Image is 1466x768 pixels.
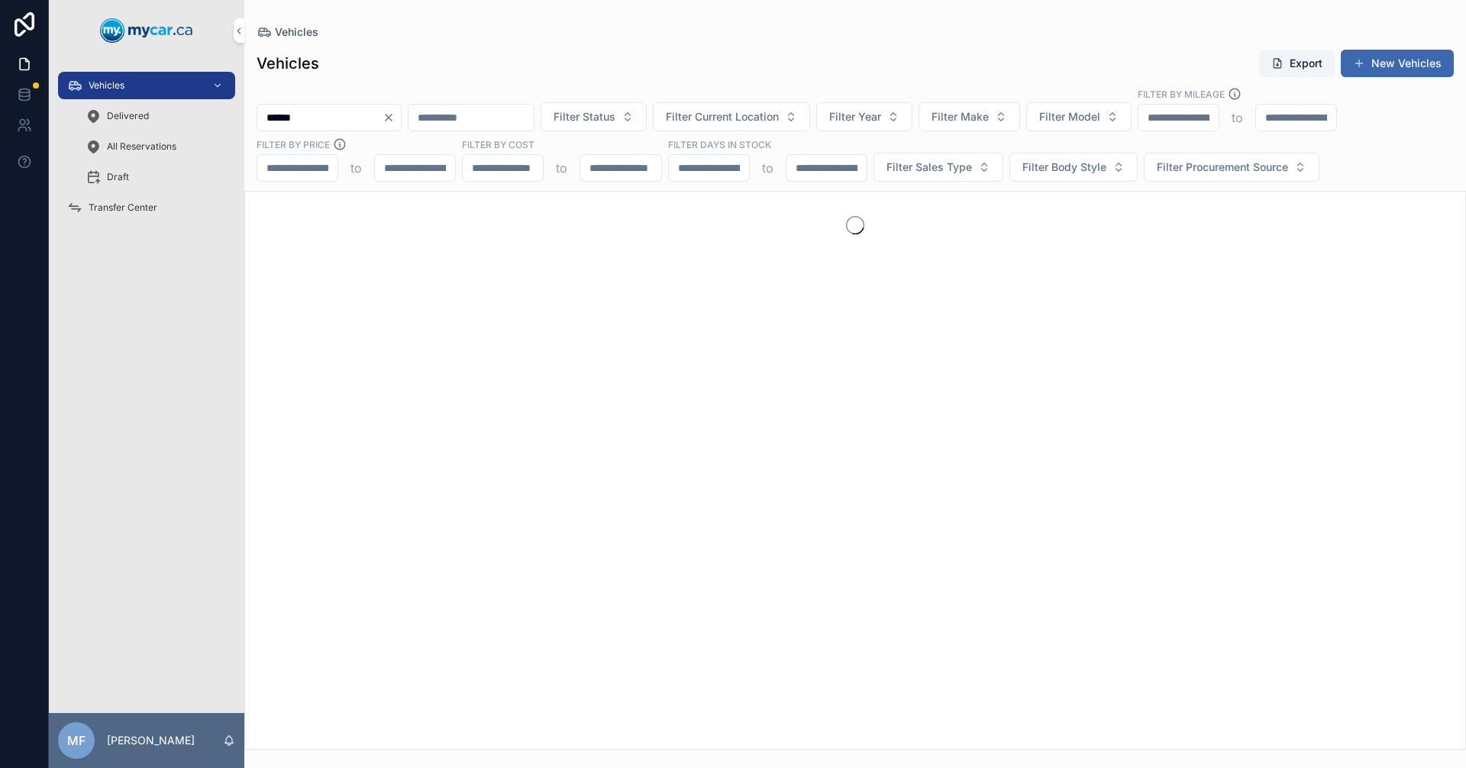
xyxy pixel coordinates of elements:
[829,109,881,124] span: Filter Year
[58,194,235,221] a: Transfer Center
[1022,160,1106,175] span: Filter Body Style
[89,202,157,214] span: Transfer Center
[58,72,235,99] a: Vehicles
[275,24,318,40] span: Vehicles
[1026,102,1132,131] button: Select Button
[554,109,615,124] span: Filter Status
[541,102,647,131] button: Select Button
[107,140,176,153] span: All Reservations
[257,53,319,74] h1: Vehicles
[257,137,330,151] label: FILTER BY PRICE
[1144,153,1319,182] button: Select Button
[383,111,401,124] button: Clear
[1259,50,1335,77] button: Export
[666,109,779,124] span: Filter Current Location
[350,159,362,177] p: to
[556,159,567,177] p: to
[668,137,771,151] label: Filter Days In Stock
[919,102,1020,131] button: Select Button
[76,163,235,191] a: Draft
[100,18,193,43] img: App logo
[1039,109,1100,124] span: Filter Model
[107,733,195,748] p: [PERSON_NAME]
[816,102,912,131] button: Select Button
[462,137,534,151] label: FILTER BY COST
[76,133,235,160] a: All Reservations
[1138,87,1225,101] label: Filter By Mileage
[1341,50,1454,77] button: New Vehicles
[762,159,773,177] p: to
[76,102,235,130] a: Delivered
[886,160,972,175] span: Filter Sales Type
[1009,153,1138,182] button: Select Button
[653,102,810,131] button: Select Button
[107,110,149,122] span: Delivered
[49,61,244,241] div: scrollable content
[89,79,124,92] span: Vehicles
[1157,160,1288,175] span: Filter Procurement Source
[1232,108,1243,127] p: to
[932,109,989,124] span: Filter Make
[67,731,86,750] span: MF
[257,24,318,40] a: Vehicles
[873,153,1003,182] button: Select Button
[107,171,129,183] span: Draft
